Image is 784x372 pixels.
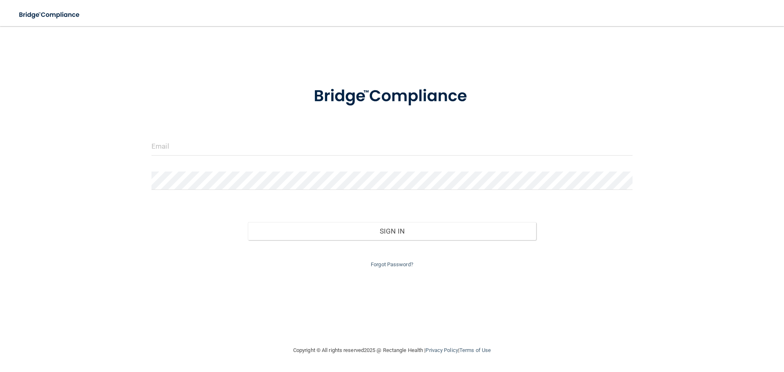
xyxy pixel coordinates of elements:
[459,347,491,353] a: Terms of Use
[243,337,541,363] div: Copyright © All rights reserved 2025 @ Rectangle Health | |
[12,7,87,23] img: bridge_compliance_login_screen.278c3ca4.svg
[248,222,537,240] button: Sign In
[297,75,487,118] img: bridge_compliance_login_screen.278c3ca4.svg
[371,261,413,267] a: Forgot Password?
[151,137,633,156] input: Email
[425,347,458,353] a: Privacy Policy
